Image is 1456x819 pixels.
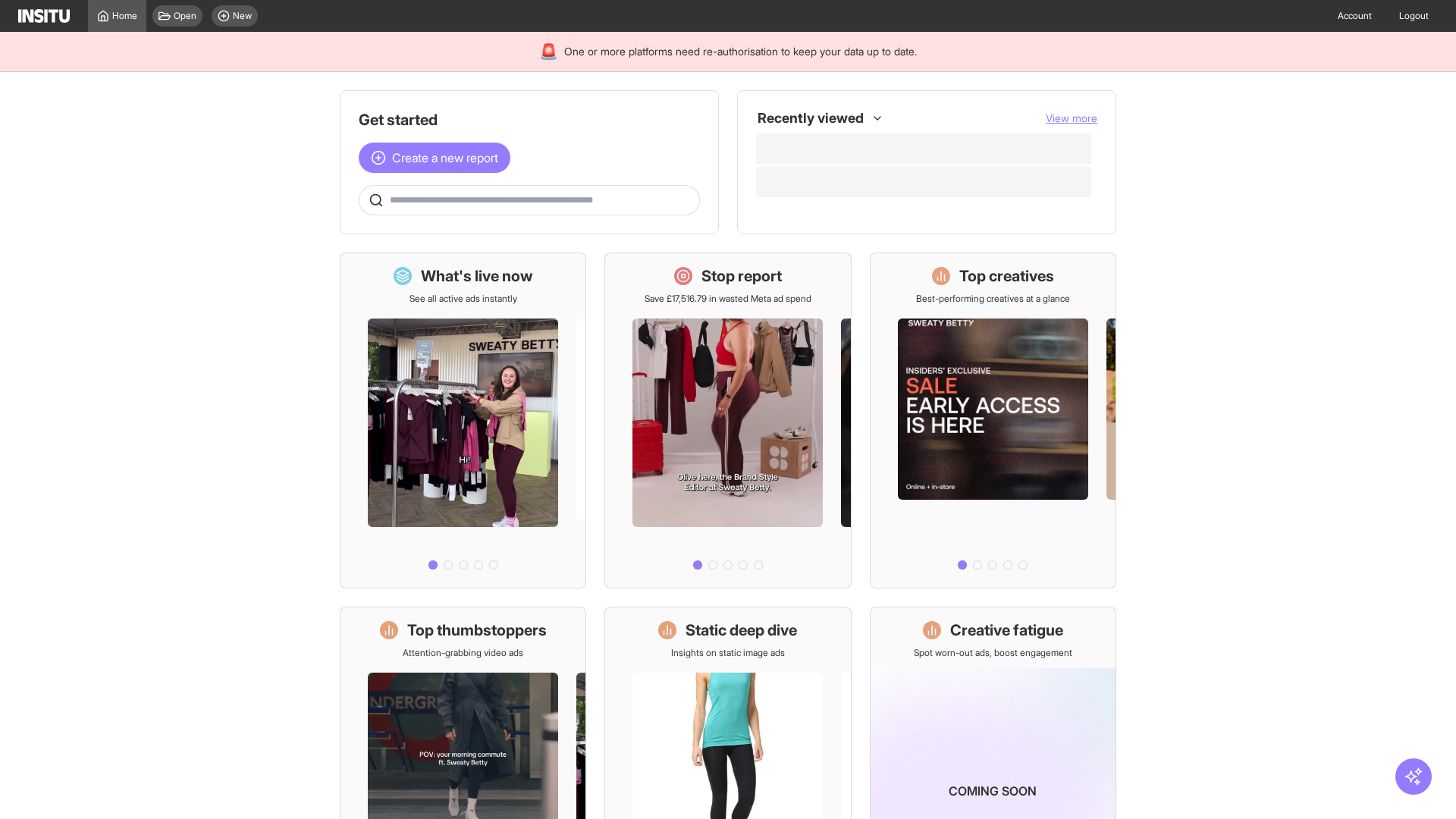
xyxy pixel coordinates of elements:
h1: Static deep dive [686,620,797,641]
h1: Top creatives [959,265,1054,287]
div: 🚨 [539,41,558,62]
span: View more [1046,111,1097,124]
p: See all active ads instantly [409,293,517,305]
p: Insights on static image ads [671,647,785,659]
h1: Get started [359,109,700,130]
p: Save £17,516.79 in wasted Meta ad spend [645,293,811,305]
a: What's live nowSee all active ads instantly [340,253,586,588]
span: New [233,10,252,22]
h1: Top thumbstoppers [407,620,547,641]
span: Create a new report [392,149,498,167]
button: Create a new report [359,143,510,173]
a: Stop reportSave £17,516.79 in wasted Meta ad spend [604,253,851,588]
span: Open [174,10,196,22]
button: View more [1046,111,1097,126]
h1: What's live now [421,265,533,287]
img: Logo [18,9,70,23]
h1: Stop report [701,265,782,287]
span: One or more platforms need re-authorisation to keep your data up to date. [564,44,917,59]
p: Attention-grabbing video ads [403,647,523,659]
a: Top creativesBest-performing creatives at a glance [870,253,1116,588]
span: Home [112,10,137,22]
p: Best-performing creatives at a glance [916,293,1070,305]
